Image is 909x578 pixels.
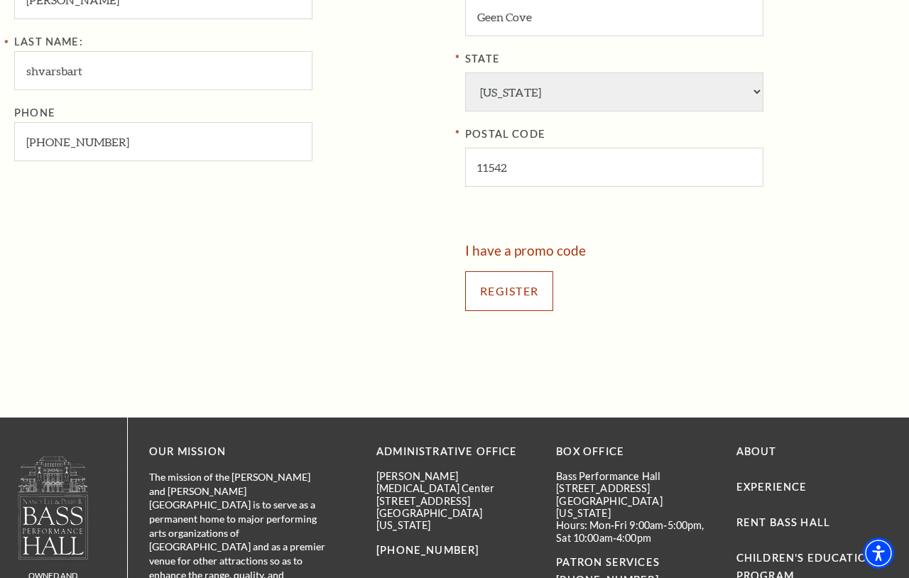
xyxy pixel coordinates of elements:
[14,36,83,48] label: Last Name:
[736,516,830,528] a: Rent Bass Hall
[556,482,714,494] p: [STREET_ADDRESS]
[376,507,535,532] p: [GEOGRAPHIC_DATA][US_STATE]
[736,481,807,493] a: Experience
[556,495,714,520] p: [GEOGRAPHIC_DATA][US_STATE]
[556,470,714,482] p: Bass Performance Hall
[376,495,535,507] p: [STREET_ADDRESS]
[376,470,535,495] p: [PERSON_NAME][MEDICAL_DATA] Center
[736,445,777,457] a: About
[17,455,89,560] img: owned and operated by Performing Arts Fort Worth, A NOT-FOR-PROFIT 501(C)3 ORGANIZATION
[149,443,327,461] p: OUR MISSION
[556,443,714,461] p: BOX OFFICE
[465,50,895,68] label: State
[376,443,535,461] p: Administrative Office
[465,126,895,143] label: POSTAL CODE
[556,519,714,544] p: Hours: Mon-Fri 9:00am-5:00pm, Sat 10:00am-4:00pm
[465,271,553,311] input: Submit button
[465,148,763,187] input: POSTAL CODE
[376,542,535,560] p: [PHONE_NUMBER]
[14,107,55,119] label: Phone
[863,538,894,569] div: Accessibility Menu
[465,242,586,258] a: I have a promo code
